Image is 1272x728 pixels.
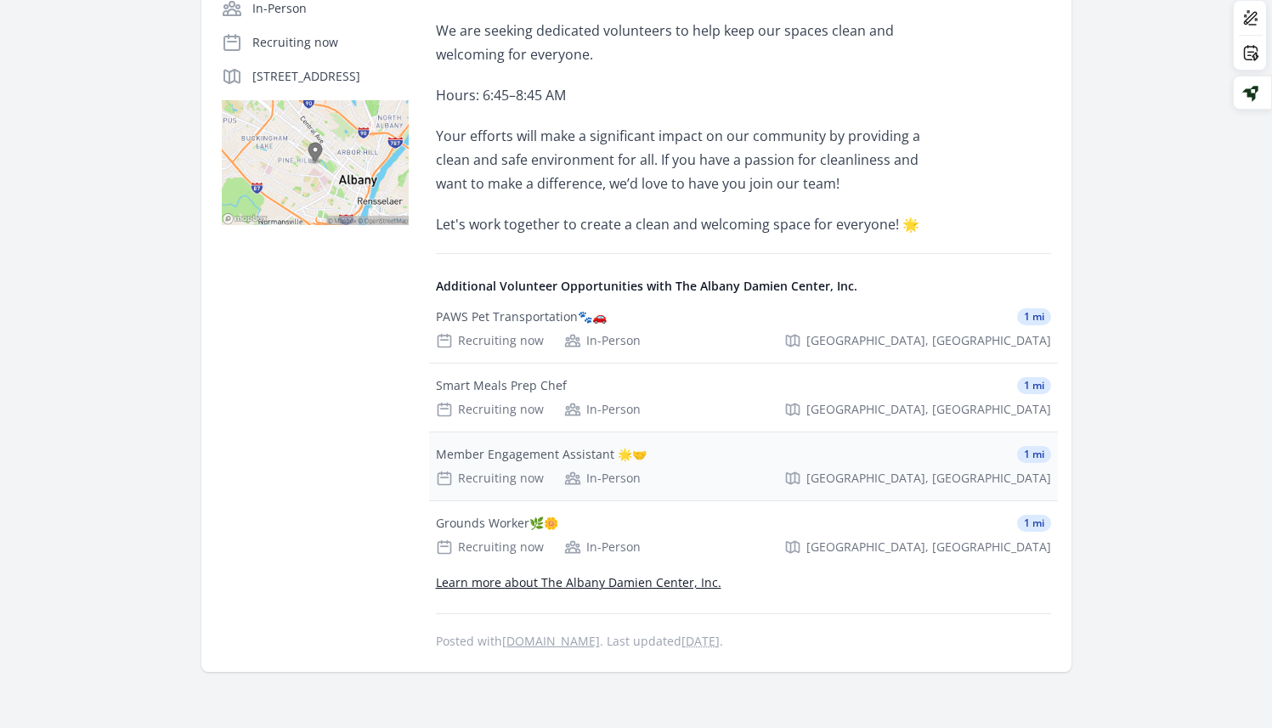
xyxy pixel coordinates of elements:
div: Grounds Worker🌿🌼 [436,515,558,532]
span: [GEOGRAPHIC_DATA], [GEOGRAPHIC_DATA] [806,470,1051,487]
div: In-Person [564,401,641,418]
a: PAWS Pet Transportation🐾🚗 1 mi Recruiting now In-Person [GEOGRAPHIC_DATA], [GEOGRAPHIC_DATA] [429,295,1058,363]
div: In-Person [564,539,641,556]
div: In-Person [564,332,641,349]
span: 1 mi [1017,515,1051,532]
div: Smart Meals Prep Chef [436,377,567,394]
a: Grounds Worker🌿🌼 1 mi Recruiting now In-Person [GEOGRAPHIC_DATA], [GEOGRAPHIC_DATA] [429,501,1058,569]
a: Member Engagement Assistant 🌟🤝 1 mi Recruiting now In-Person [GEOGRAPHIC_DATA], [GEOGRAPHIC_DATA] [429,432,1058,500]
div: Member Engagement Assistant 🌟🤝 [436,446,647,463]
p: Your efforts will make a significant impact on our community by providing a clean and safe enviro... [436,124,933,195]
a: Learn more about The Albany Damien Center, Inc. [436,574,721,590]
p: Let's work together to create a clean and welcoming space for everyone! 🌟 [436,212,933,236]
img: Map [222,100,409,225]
p: Hours: 6:45–8:45 AM [436,83,933,107]
span: [GEOGRAPHIC_DATA], [GEOGRAPHIC_DATA] [806,332,1051,349]
span: [GEOGRAPHIC_DATA], [GEOGRAPHIC_DATA] [806,401,1051,418]
p: Recruiting now [252,34,409,51]
span: 1 mi [1017,308,1051,325]
div: Recruiting now [436,332,544,349]
h4: Additional Volunteer Opportunities with The Albany Damien Center, Inc. [436,278,1051,295]
span: 1 mi [1017,377,1051,394]
p: [STREET_ADDRESS] [252,68,409,85]
div: In-Person [564,470,641,487]
span: 1 mi [1017,446,1051,463]
p: We are seeking dedicated volunteers to help keep our spaces clean and welcoming for everyone. [436,19,933,66]
div: PAWS Pet Transportation🐾🚗 [436,308,607,325]
span: [GEOGRAPHIC_DATA], [GEOGRAPHIC_DATA] [806,539,1051,556]
div: Recruiting now [436,539,544,556]
a: Smart Meals Prep Chef 1 mi Recruiting now In-Person [GEOGRAPHIC_DATA], [GEOGRAPHIC_DATA] [429,364,1058,432]
a: [DOMAIN_NAME] [502,633,600,649]
div: Recruiting now [436,401,544,418]
p: Posted with . Last updated . [436,635,1051,648]
div: Recruiting now [436,470,544,487]
abbr: Thu, Jun 6, 2024 7:19 PM [681,633,720,649]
